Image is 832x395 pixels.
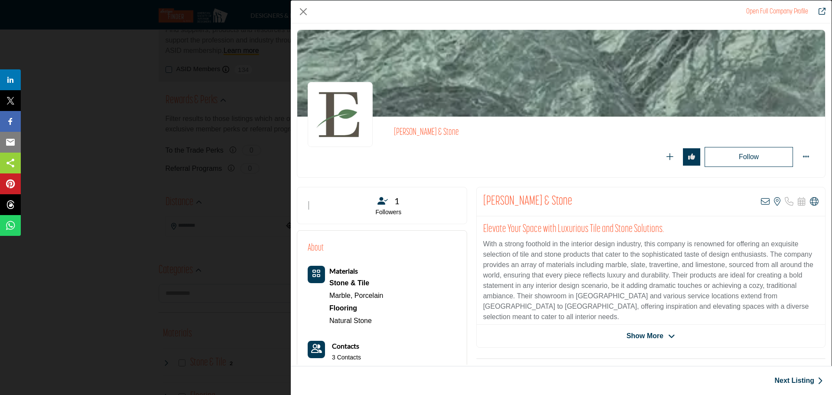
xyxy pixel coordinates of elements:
b: Contacts [332,342,359,350]
a: Porcelain [354,292,383,299]
a: Materials [329,268,358,275]
a: Redirect to elon-tile-stone [812,7,825,17]
button: More Options [797,148,815,166]
a: Stone & Tile [329,277,383,290]
h2: [PERSON_NAME] & Stone [394,127,632,138]
h2: About [308,241,324,255]
button: Redirect to login page [683,148,700,166]
button: Close [297,5,310,18]
span: 1 [394,194,400,207]
button: Redirect to login [705,147,793,167]
button: Redirect to login page [661,148,679,166]
img: elon-tile-stone logo [308,82,373,147]
h2: Elon Tile & Stone [483,194,572,209]
a: 3 Contacts [332,353,361,362]
h2: Elevate Your Space with Luxurious Tile and Stone Solutions. [483,223,819,236]
div: Natural stone slabs, tiles and mosaics with unique veining and coloring. [329,277,383,290]
button: Category Icon [308,266,325,283]
a: Link of redirect to contact page [308,341,325,358]
a: Natural Stone [329,317,372,324]
a: Marble, [329,292,352,299]
p: With a strong foothold in the interior design industry, this company is renowned for offering an ... [483,239,819,322]
span: Show More [627,331,663,341]
a: Flooring [329,302,383,315]
p: Followers [321,208,456,217]
a: Redirect to elon-tile-stone [746,8,808,15]
a: Contacts [332,341,359,352]
a: Next Listing [774,375,823,386]
b: Materials [329,267,358,275]
button: Contact-Employee Icon [308,341,325,358]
